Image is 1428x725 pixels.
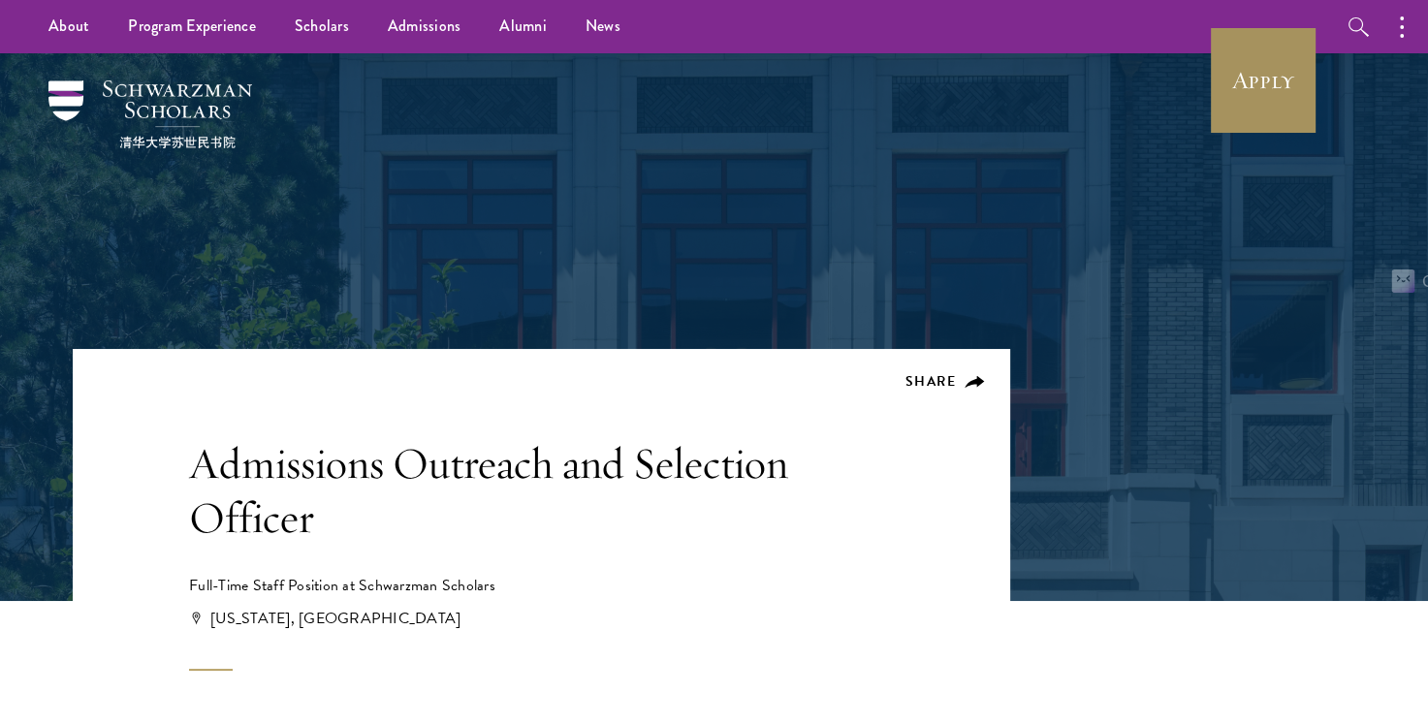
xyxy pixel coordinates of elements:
button: Share [905,373,986,391]
h1: Admissions Outreach and Selection Officer [189,436,800,545]
img: Schwarzman Scholars [48,80,252,148]
a: Apply [1209,26,1317,135]
div: Full-Time Staff Position at Schwarzman Scholars [189,574,800,597]
span: Share [905,371,957,392]
div: [US_STATE], [GEOGRAPHIC_DATA] [192,607,800,630]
